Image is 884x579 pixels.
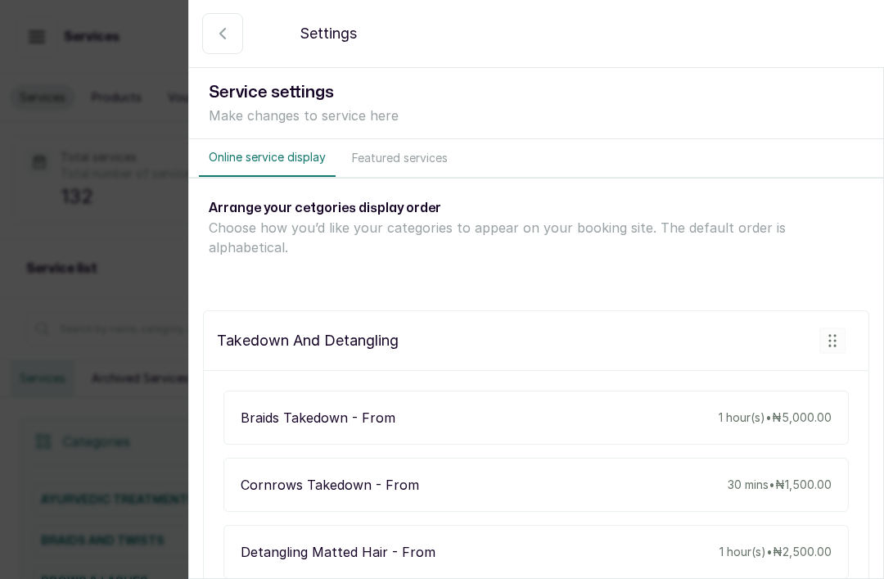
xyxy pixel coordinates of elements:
p: Detangling Matted Hair - From [241,542,435,562]
p: 1 hour(s) • ₦5,000.00 [719,409,832,426]
h1: Service settings [209,79,864,106]
p: Choose how you’d like your categories to appear on your booking site. The default order is alphab... [209,218,864,257]
p: 30 mins • ₦1,500.00 [728,477,832,493]
p: takedown and detangling [217,329,399,352]
p: 1 hour(s) • ₦2,500.00 [719,544,832,560]
p: Cornrows Takedown - From [241,475,419,495]
p: Braids Takedown - From [241,408,395,427]
button: Online service display [199,139,336,177]
button: Featured services [342,139,458,177]
h3: Arrange your cetgories display order [209,198,864,218]
p: Make changes to service here [209,106,864,125]
p: Settings [300,22,357,45]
